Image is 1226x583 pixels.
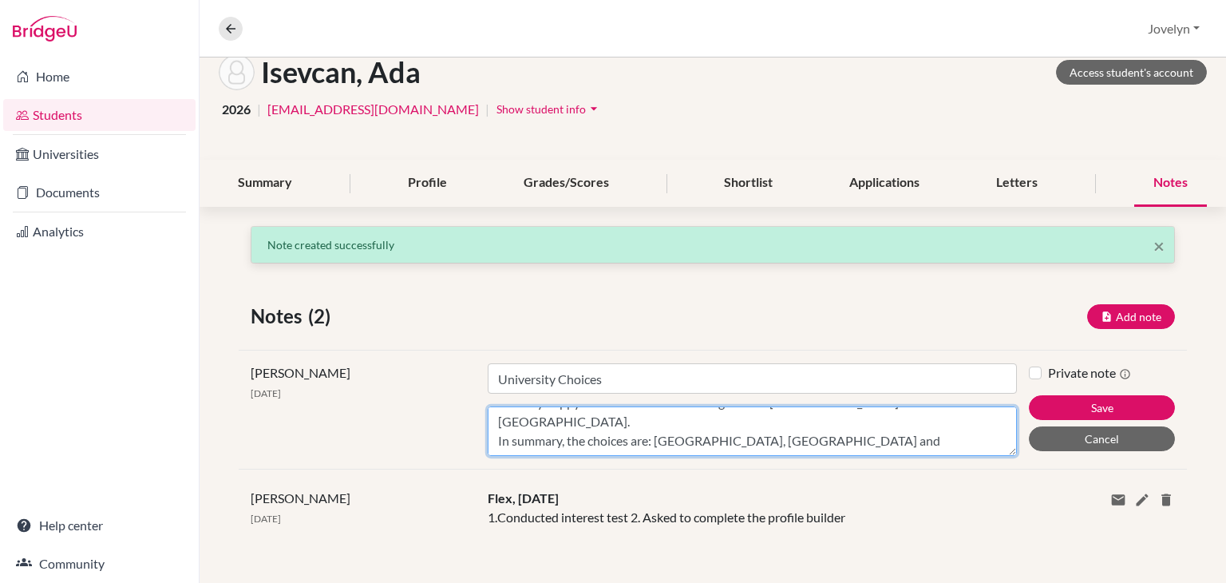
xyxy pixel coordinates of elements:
div: Notes [1134,160,1207,207]
a: [EMAIL_ADDRESS][DOMAIN_NAME] [267,100,479,119]
span: Notes [251,302,308,331]
div: 1.Conducted interest test 2. Asked to complete the profile builder [476,489,1029,527]
button: Cancel [1029,426,1175,451]
button: Save [1029,395,1175,420]
button: Close [1153,236,1165,256]
span: [PERSON_NAME] [251,490,350,506]
span: Show student info [496,102,586,116]
h1: Isevcan, Ada [261,55,421,89]
img: Bridge-U [13,16,77,42]
button: Jovelyn [1141,14,1207,44]
a: Home [3,61,196,93]
span: [DATE] [251,387,281,399]
span: (2) [308,302,337,331]
a: Help center [3,510,196,541]
span: | [485,100,489,119]
button: Add note [1087,304,1175,329]
div: Applications [830,160,939,207]
a: Students [3,99,196,131]
i: arrow_drop_down [586,101,602,117]
div: Summary [219,160,311,207]
a: Documents [3,176,196,208]
button: Show student infoarrow_drop_down [496,97,603,121]
span: | [257,100,261,119]
a: Universities [3,138,196,170]
span: × [1153,234,1165,257]
a: Community [3,548,196,580]
span: Flex, [DATE] [488,490,559,506]
span: [DATE] [251,513,281,525]
span: [PERSON_NAME] [251,365,350,380]
div: Profile [389,160,466,207]
span: 2026 [222,100,251,119]
a: Access student's account [1056,60,1207,85]
div: Shortlist [705,160,792,207]
div: Grades/Scores [504,160,628,207]
div: Letters [977,160,1057,207]
label: Private note [1048,363,1131,383]
img: Ada Isevcan's avatar [219,54,255,90]
input: Note title (required) [488,363,1017,394]
p: Note created successfully [267,236,1158,253]
a: Analytics [3,216,196,248]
